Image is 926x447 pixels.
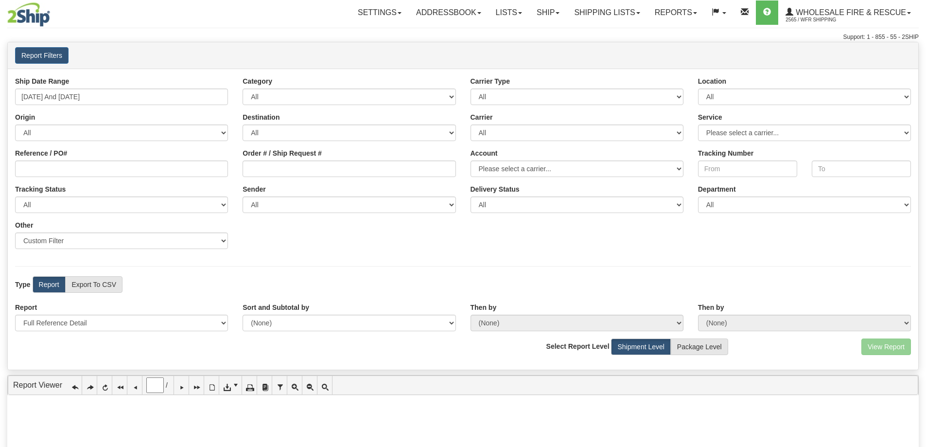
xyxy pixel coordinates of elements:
img: logo2565.jpg [7,2,50,27]
label: Other [15,220,33,230]
label: Package Level [671,339,728,355]
a: First Page [112,376,127,394]
a: Toggle Parameters Area [272,376,287,394]
iframe: chat widget [904,174,925,273]
label: Carrier [471,112,493,122]
label: Ship Date Range [15,76,69,86]
div: Support: 1 - 855 - 55 - 2SHIP [7,33,919,41]
a: Next Page [174,376,189,394]
span: WHOLESALE FIRE & RESCUE [793,8,906,17]
label: Shipment Level [611,339,671,355]
label: Sender [243,184,265,194]
label: Type [15,280,31,289]
label: Select Report Level [546,341,610,351]
button: Report Filters [15,47,69,64]
label: Service [698,112,722,122]
a: Export [219,376,242,394]
a: Shipping lists [567,0,647,25]
a: Settings [350,0,409,25]
a: Addressbook [409,0,489,25]
label: Reference / PO# [15,148,67,158]
a: Report Viewer [13,381,62,389]
label: Export To CSV [65,276,122,293]
a: Toggle Document Map [257,376,272,394]
label: Category [243,76,272,86]
label: Department [698,184,736,194]
label: Then by [698,303,724,312]
input: From [698,161,797,177]
a: Reports [647,0,704,25]
label: Carrier Type [471,76,510,86]
a: Last Page [189,376,204,394]
select: Please ensure data set in report has been RECENTLY tracked from your Shipment History [471,197,683,213]
label: Please ensure data set in report has been RECENTLY tracked from your Shipment History [471,184,520,194]
a: Print [242,376,257,394]
input: To [812,161,911,177]
a: WHOLESALE FIRE & RESCUE 2565 / WFR Shipping [778,0,918,25]
label: Origin [15,112,35,122]
span: 2565 / WFR Shipping [786,15,858,25]
a: Toggle FullPage/PageWidth [317,376,332,394]
a: Ship [529,0,567,25]
a: Navigate Forward [82,376,97,394]
button: View Report [861,339,911,355]
label: Order # / Ship Request # [243,148,322,158]
label: Location [698,76,726,86]
label: Report [33,276,66,293]
label: Account [471,148,498,158]
span: / [166,380,168,390]
a: Toggle Print Preview [204,376,219,394]
a: Zoom Out [302,376,317,394]
a: Lists [489,0,529,25]
a: Previous Page [127,376,142,394]
a: Zoom In [287,376,302,394]
a: Navigate Backward [67,376,82,394]
label: Destination [243,112,280,122]
a: Refresh [97,376,112,394]
label: Sort and Subtotal by [243,303,309,312]
label: Report [15,303,37,312]
label: Then by [471,303,497,312]
label: Tracking Number [698,148,753,158]
label: Tracking Status [15,184,66,194]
